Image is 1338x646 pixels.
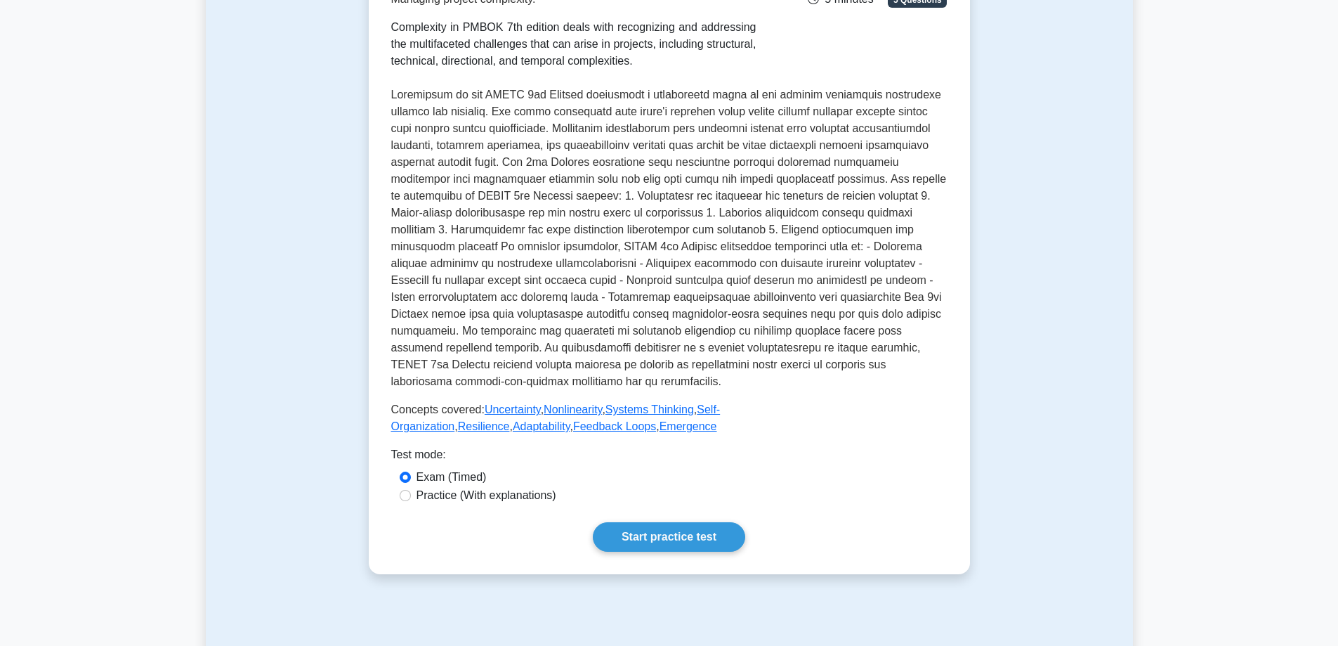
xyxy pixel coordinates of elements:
a: Uncertainty [485,403,541,415]
a: Systems Thinking [605,403,694,415]
a: Start practice test [593,522,745,552]
a: Resilience [458,420,510,432]
a: Feedback Loops [573,420,656,432]
a: Nonlinearity [544,403,602,415]
a: Emergence [660,420,717,432]
div: Test mode: [391,446,947,469]
label: Exam (Timed) [417,469,487,486]
label: Practice (With explanations) [417,487,556,504]
p: Concepts covered: , , , , , , , [391,401,947,435]
p: Loremipsum do sit AMETC 9ad Elitsed doeiusmodt i utlaboreetd magna al eni adminim veniamquis nost... [391,86,947,390]
a: Adaptability [513,420,570,432]
div: Complexity in PMBOK 7th edition deals with recognizing and addressing the multifaceted challenges... [391,19,756,70]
